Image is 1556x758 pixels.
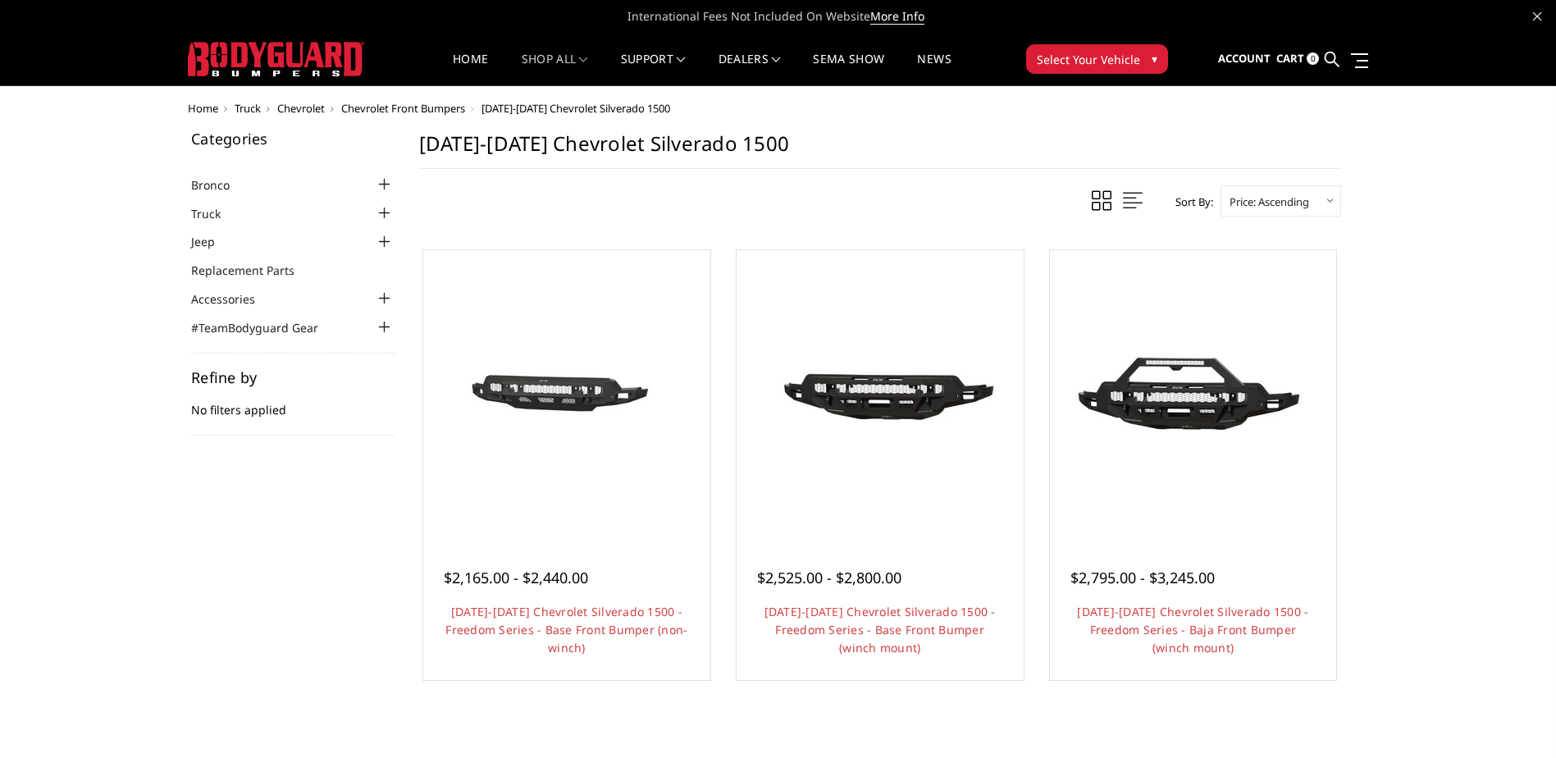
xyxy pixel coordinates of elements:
[191,370,395,385] h5: Refine by
[191,176,250,194] a: Bronco
[191,205,241,222] a: Truck
[749,320,1011,467] img: 2022-2025 Chevrolet Silverado 1500 - Freedom Series - Base Front Bumper (winch mount)
[235,101,261,116] a: Truck
[1152,50,1157,67] span: ▾
[1054,254,1333,533] a: 2022-2025 Chevrolet Silverado 1500 - Freedom Series - Baja Front Bumper (winch mount)
[188,42,364,76] img: BODYGUARD BUMPERS
[191,131,395,146] h5: Categories
[1276,51,1304,66] span: Cart
[757,568,901,587] span: $2,525.00 - $2,800.00
[1307,53,1319,65] span: 0
[419,131,1341,169] h1: [DATE]-[DATE] Chevrolet Silverado 1500
[191,233,235,250] a: Jeep
[277,101,325,116] a: Chevrolet
[191,262,315,279] a: Replacement Parts
[719,53,781,85] a: Dealers
[1474,679,1556,758] iframe: Chat Widget
[1026,44,1168,74] button: Select Your Vehicle
[764,604,996,655] a: [DATE]-[DATE] Chevrolet Silverado 1500 - Freedom Series - Base Front Bumper (winch mount)
[1166,189,1213,214] label: Sort By:
[191,319,339,336] a: #TeamBodyguard Gear
[621,53,686,85] a: Support
[1218,37,1271,81] a: Account
[341,101,465,116] a: Chevrolet Front Bumpers
[444,568,588,587] span: $2,165.00 - $2,440.00
[1077,604,1308,655] a: [DATE]-[DATE] Chevrolet Silverado 1500 - Freedom Series - Baja Front Bumper (winch mount)
[522,53,588,85] a: shop all
[1037,51,1140,68] span: Select Your Vehicle
[1218,51,1271,66] span: Account
[741,254,1020,533] a: 2022-2025 Chevrolet Silverado 1500 - Freedom Series - Base Front Bumper (winch mount) 2022-2025 C...
[445,604,687,655] a: [DATE]-[DATE] Chevrolet Silverado 1500 - Freedom Series - Base Front Bumper (non-winch)
[1070,568,1215,587] span: $2,795.00 - $3,245.00
[917,53,951,85] a: News
[481,101,670,116] span: [DATE]-[DATE] Chevrolet Silverado 1500
[870,8,924,25] a: More Info
[813,53,884,85] a: SEMA Show
[427,254,706,533] a: 2022-2025 Chevrolet Silverado 1500 - Freedom Series - Base Front Bumper (non-winch) 2022-2025 Che...
[188,101,218,116] a: Home
[1276,37,1319,81] a: Cart 0
[191,370,395,436] div: No filters applied
[453,53,488,85] a: Home
[191,290,276,308] a: Accessories
[1061,320,1324,467] img: 2022-2025 Chevrolet Silverado 1500 - Freedom Series - Baja Front Bumper (winch mount)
